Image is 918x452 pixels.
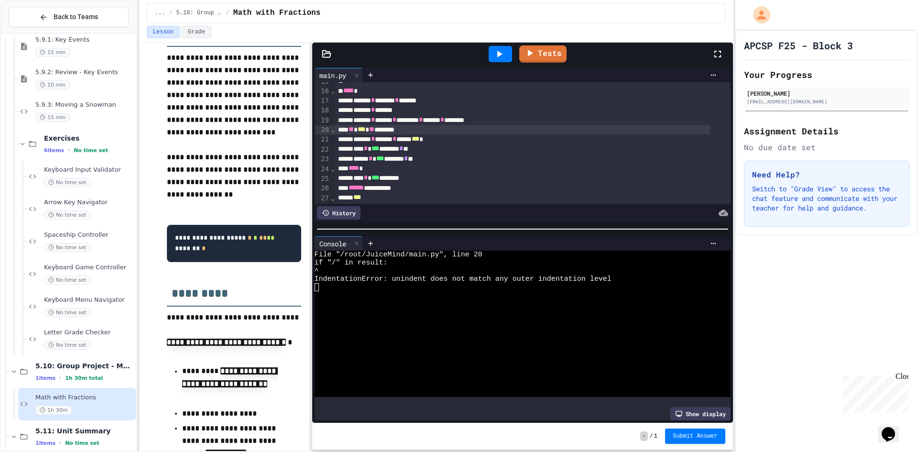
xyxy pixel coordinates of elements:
span: Math with Fractions [233,7,320,19]
div: main.py [315,70,351,80]
span: • [59,439,61,447]
div: 24 [315,165,330,174]
span: Fold line [330,126,335,133]
span: No time set [44,210,91,220]
span: / [650,432,653,440]
a: Tests [519,45,567,63]
span: No time set [44,341,91,350]
span: Fold line [330,165,335,173]
span: No time set [65,440,99,446]
span: Fold line [330,87,335,95]
span: 6 items [44,147,64,154]
div: Console [315,239,351,249]
span: / [226,9,229,17]
div: History [317,206,361,220]
div: My Account [743,4,773,26]
span: 15 min [35,48,70,57]
div: 21 [315,135,330,144]
span: 5.10: Group Project - Math with Fractions [35,362,134,370]
div: 26 [315,184,330,193]
span: 1 items [35,440,55,446]
div: 28 [315,203,330,213]
div: 20 [315,125,330,135]
span: 5.10: Group Project - Math with Fractions [176,9,222,17]
div: [PERSON_NAME] [747,89,907,98]
span: 1 [654,432,657,440]
span: Keyboard Menu Navigator [44,296,134,304]
span: 5.9.3: Moving a Snowman [35,101,134,109]
div: 22 [315,145,330,154]
span: No time set [74,147,108,154]
button: Lesson [147,26,180,38]
button: Back to Teams [9,7,129,27]
span: Math with Fractions [35,394,134,402]
div: 19 [315,116,330,125]
span: 5.9.1: Key Events [35,36,134,44]
div: Show display [670,407,731,420]
div: Console [315,236,363,251]
span: • [68,146,70,154]
span: 5.9.2: Review - Key Events [35,68,134,77]
span: No time set [44,308,91,317]
div: Chat with us now!Close [4,4,66,61]
span: ... [155,9,165,17]
span: Keyboard Input Validator [44,166,134,174]
span: Exercises [44,134,134,143]
span: Back to Teams [54,12,98,22]
span: IndentationError: unindent does not match any outer indentation level [315,275,612,283]
span: 5.11: Unit Summary [35,427,134,435]
span: • [59,374,61,382]
span: 1h 30m [35,406,72,415]
span: No time set [44,276,91,285]
span: Spaceship Controller [44,231,134,239]
span: ^ [315,267,319,275]
span: No time set [44,243,91,252]
div: 23 [315,154,330,164]
div: 27 [315,194,330,203]
span: File "/root/JuiceMind/main.py", line 20 [315,251,482,259]
div: main.py [315,68,363,82]
p: Switch to "Grade View" to access the chat feature and communicate with your teacher for help and ... [752,184,901,213]
span: if "/" in result: [315,259,388,267]
span: Keyboard Game Controller [44,264,134,272]
button: Grade [182,26,211,38]
h2: Your Progress [744,68,909,81]
iframe: chat widget [839,372,908,413]
span: 10 min [35,80,70,89]
div: 16 [315,87,330,96]
button: Submit Answer [665,429,725,444]
span: Submit Answer [673,432,718,440]
h2: Assignment Details [744,124,909,138]
div: 25 [315,174,330,184]
span: No time set [44,178,91,187]
span: / [169,9,172,17]
div: [EMAIL_ADDRESS][DOMAIN_NAME] [747,98,907,105]
span: 15 min [35,113,70,122]
h1: APCSP F25 - Block 3 [744,39,853,52]
span: - [640,431,647,441]
div: 18 [315,106,330,115]
span: Arrow Key Navigator [44,198,134,207]
span: Fold line [330,194,335,202]
div: 17 [315,96,330,106]
div: No due date set [744,142,909,153]
span: Letter Grade Checker [44,329,134,337]
iframe: chat widget [878,414,908,442]
span: 1h 30m total [65,375,103,381]
span: 1 items [35,375,55,381]
h3: Need Help? [752,169,901,180]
